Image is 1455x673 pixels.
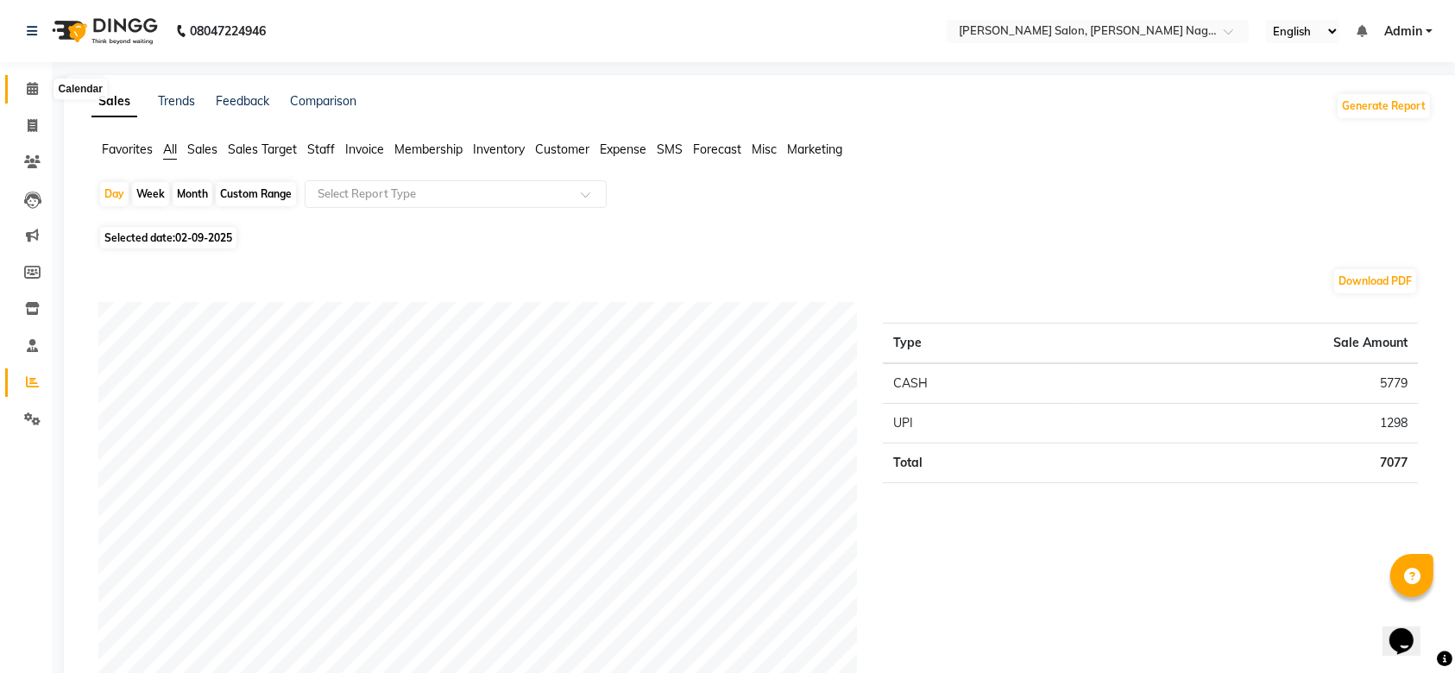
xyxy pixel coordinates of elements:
[1080,324,1418,364] th: Sale Amount
[473,142,525,157] span: Inventory
[1080,363,1418,404] td: 5779
[187,142,217,157] span: Sales
[290,93,356,109] a: Comparison
[1384,22,1422,41] span: Admin
[175,231,232,244] span: 02-09-2025
[883,363,1080,404] td: CASH
[158,93,195,109] a: Trends
[132,182,169,206] div: Week
[883,404,1080,443] td: UPI
[216,182,296,206] div: Custom Range
[102,142,153,157] span: Favorites
[1080,404,1418,443] td: 1298
[535,142,589,157] span: Customer
[91,86,137,117] a: Sales
[173,182,212,206] div: Month
[190,7,266,55] b: 08047224946
[657,142,683,157] span: SMS
[54,79,107,100] div: Calendar
[307,142,335,157] span: Staff
[1080,443,1418,483] td: 7077
[883,443,1080,483] td: Total
[100,182,129,206] div: Day
[1334,269,1416,293] button: Download PDF
[228,142,297,157] span: Sales Target
[1338,94,1430,118] button: Generate Report
[394,142,463,157] span: Membership
[787,142,842,157] span: Marketing
[883,324,1080,364] th: Type
[216,93,269,109] a: Feedback
[1383,604,1438,656] iframe: chat widget
[163,142,177,157] span: All
[752,142,777,157] span: Misc
[600,142,646,157] span: Expense
[100,227,236,248] span: Selected date:
[44,7,162,55] img: logo
[693,142,741,157] span: Forecast
[345,142,384,157] span: Invoice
